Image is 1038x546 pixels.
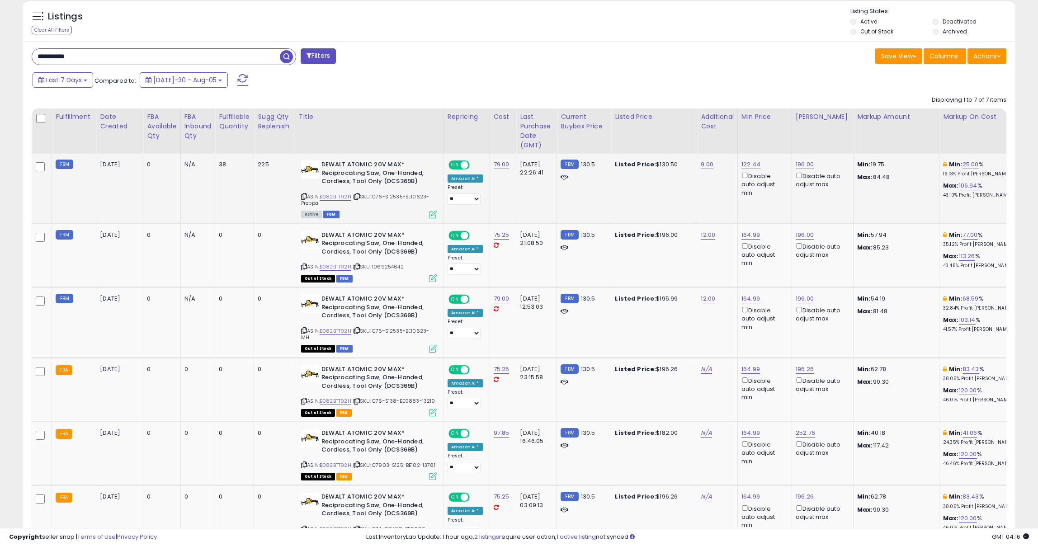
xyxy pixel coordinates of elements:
span: All listings that are currently out of stock and unavailable for purchase on Amazon [301,275,335,282]
b: Listed Price: [615,428,656,437]
b: Listed Price: [615,231,656,239]
p: 46.01% Profit [PERSON_NAME] [943,397,1018,403]
div: % [943,316,1018,333]
p: 19.75 [857,160,932,169]
p: 84.48 [857,173,932,181]
img: 41yb+LVRQNL._SL40_.jpg [301,160,319,179]
span: 130.5 [581,294,595,303]
div: 0 [184,429,208,437]
p: 46.46% Profit [PERSON_NAME] [943,461,1018,467]
div: Last Purchase Date (GMT) [520,112,553,150]
button: Filters [301,48,336,64]
a: 79.00 [494,160,510,169]
div: Disable auto adjust min [741,171,785,197]
a: 1 active listing [557,532,596,541]
a: 122.44 [741,160,760,169]
div: Disable auto adjust min [741,439,785,466]
small: FBA [56,493,72,503]
a: 75.25 [494,231,510,240]
b: Max: [943,252,959,260]
a: 252.76 [796,428,815,438]
span: All listings that are currently out of stock and unavailable for purchase on Amazon [301,409,335,417]
b: DEWALT ATOMIC 20V MAX* Reciprocating Saw, One-Handed, Cordless, Tool Only (DCS369B) [321,295,431,322]
div: Listed Price [615,112,693,122]
a: 196.00 [796,294,814,303]
div: $196.26 [615,365,690,373]
div: N/A [184,295,208,303]
div: 0 [258,295,288,303]
small: FBM [56,230,73,240]
div: Amazon AI * [448,443,483,451]
div: 0 [258,493,288,501]
b: Max: [943,386,959,395]
div: [DATE] [100,160,136,169]
div: 0 [219,365,247,373]
span: 130.5 [581,492,595,501]
div: 225 [258,160,288,169]
b: Listed Price: [615,294,656,303]
div: N/A [184,160,208,169]
span: OFF [468,231,483,239]
strong: Min: [857,365,871,373]
span: | SKU: C76-S138-BE9883-13219 [353,397,435,405]
button: [DATE]-30 - Aug-05 [140,72,228,88]
div: Last InventoryLab Update: 1 hour ago, require user action, not synced. [366,533,1029,541]
a: 103.14 [959,315,976,325]
div: % [943,252,1018,269]
strong: Copyright [9,532,42,541]
div: Disable auto adjust max [796,241,846,259]
b: Listed Price: [615,160,656,169]
strong: Max: [857,173,873,181]
strong: Max: [857,441,873,450]
span: Columns [929,52,958,61]
div: ASIN: [301,295,437,352]
span: OFF [468,430,483,438]
div: 0 [184,493,208,501]
th: The percentage added to the cost of goods (COGS) that forms the calculator for Min & Max prices. [939,108,1025,154]
p: 85.23 [857,244,932,252]
div: seller snap | | [9,533,157,541]
span: OFF [468,494,483,501]
div: [DATE] [100,365,136,373]
a: Terms of Use [77,532,116,541]
h5: Listings [48,10,83,23]
span: | SKU: C7903-S125-BE102-13781 [353,461,435,469]
span: [DATE]-30 - Aug-05 [153,75,217,85]
button: Columns [924,48,966,64]
small: FBM [561,492,578,501]
div: 0 [184,365,208,373]
span: All listings that are currently out of stock and unavailable for purchase on Amazon [301,345,335,353]
div: Preset: [448,319,483,339]
a: B082BTT92H [320,397,351,405]
div: $195.99 [615,295,690,303]
div: 0 [219,429,247,437]
small: FBM [561,364,578,374]
div: 0 [219,493,247,501]
div: Disable auto adjust min [741,376,785,402]
p: Listing States: [850,7,1015,16]
div: 0 [147,295,173,303]
th: Please note that this number is a calculation based on your required days of coverage and your ve... [254,108,295,154]
a: N/A [701,492,712,501]
div: [DATE] [100,493,136,501]
a: 196.26 [796,492,814,501]
span: 130.5 [581,231,595,239]
div: % [943,365,1018,382]
strong: Min: [857,160,871,169]
span: Last 7 Days [46,75,82,85]
div: % [943,493,1018,509]
span: ON [449,366,461,373]
b: Min: [949,365,963,373]
a: 120.00 [959,450,977,459]
a: Privacy Policy [117,532,157,541]
div: N/A [184,231,208,239]
span: ON [449,231,461,239]
div: Disable auto adjust max [796,504,846,521]
a: 83.43 [963,365,979,374]
b: DEWALT ATOMIC 20V MAX* Reciprocating Saw, One-Handed, Cordless, Tool Only (DCS369B) [321,429,431,457]
span: OFF [468,366,483,373]
div: Displaying 1 to 7 of 7 items [932,96,1006,104]
span: ON [449,430,461,438]
div: Markup Amount [857,112,935,122]
a: 25.00 [963,160,979,169]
